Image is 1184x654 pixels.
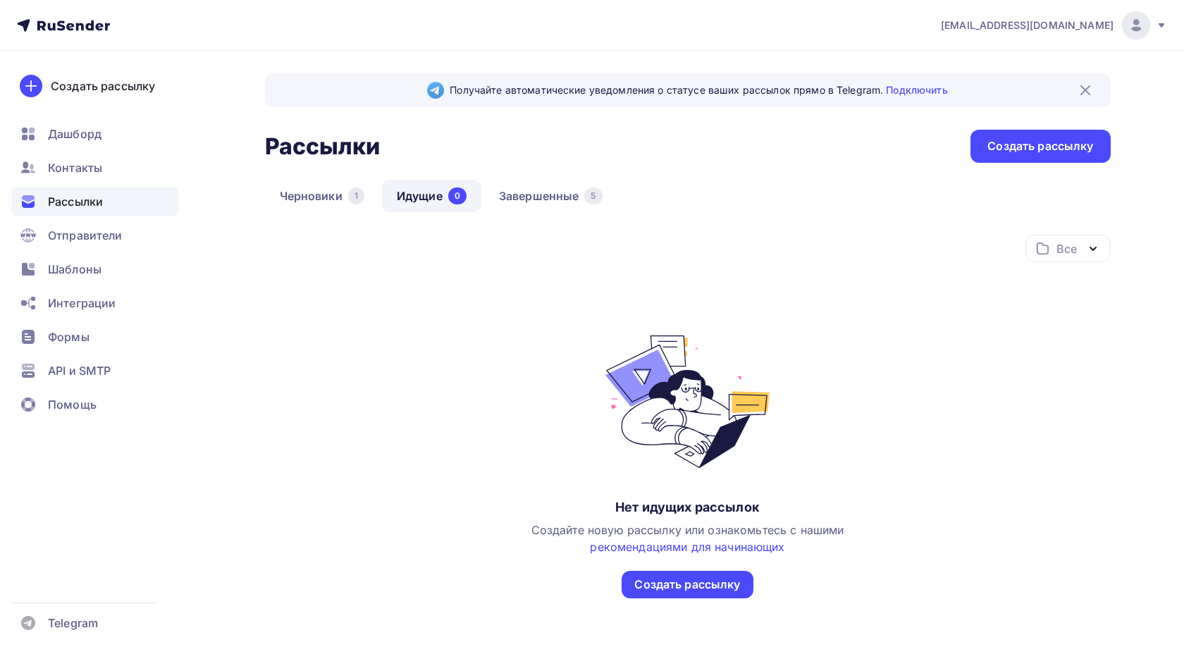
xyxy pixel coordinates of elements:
[48,396,97,413] span: Помощь
[941,18,1114,32] span: [EMAIL_ADDRESS][DOMAIN_NAME]
[987,138,1093,154] div: Создать рассылку
[48,295,116,311] span: Интеграции
[484,180,617,212] a: Завершенные5
[48,328,90,345] span: Формы
[11,221,179,249] a: Отправители
[11,187,179,216] a: Рассылки
[1056,240,1076,257] div: Все
[11,154,179,182] a: Контакты
[48,261,101,278] span: Шаблоны
[348,187,364,204] div: 1
[584,187,602,204] div: 5
[48,615,98,631] span: Telegram
[448,187,467,204] div: 0
[531,523,844,554] span: Создайте новую рассылку или ознакомьтесь с нашими
[1025,235,1111,262] button: Все
[48,227,123,244] span: Отправители
[615,499,760,516] div: Нет идущих рассылок
[265,180,379,212] a: Черновики1
[51,78,155,94] div: Создать рассылку
[265,132,381,161] h2: Рассылки
[11,255,179,283] a: Шаблоны
[450,83,947,97] span: Получайте автоматические уведомления о статусе ваших рассылок прямо в Telegram.
[941,11,1167,39] a: [EMAIL_ADDRESS][DOMAIN_NAME]
[48,193,103,210] span: Рассылки
[48,362,111,379] span: API и SMTP
[590,540,784,554] a: рекомендациями для начинающих
[634,576,740,593] div: Создать рассылку
[48,125,101,142] span: Дашборд
[48,159,102,176] span: Контакты
[11,323,179,351] a: Формы
[11,120,179,148] a: Дашборд
[886,84,947,96] a: Подключить
[427,82,444,99] img: Telegram
[382,180,481,212] a: Идущие0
